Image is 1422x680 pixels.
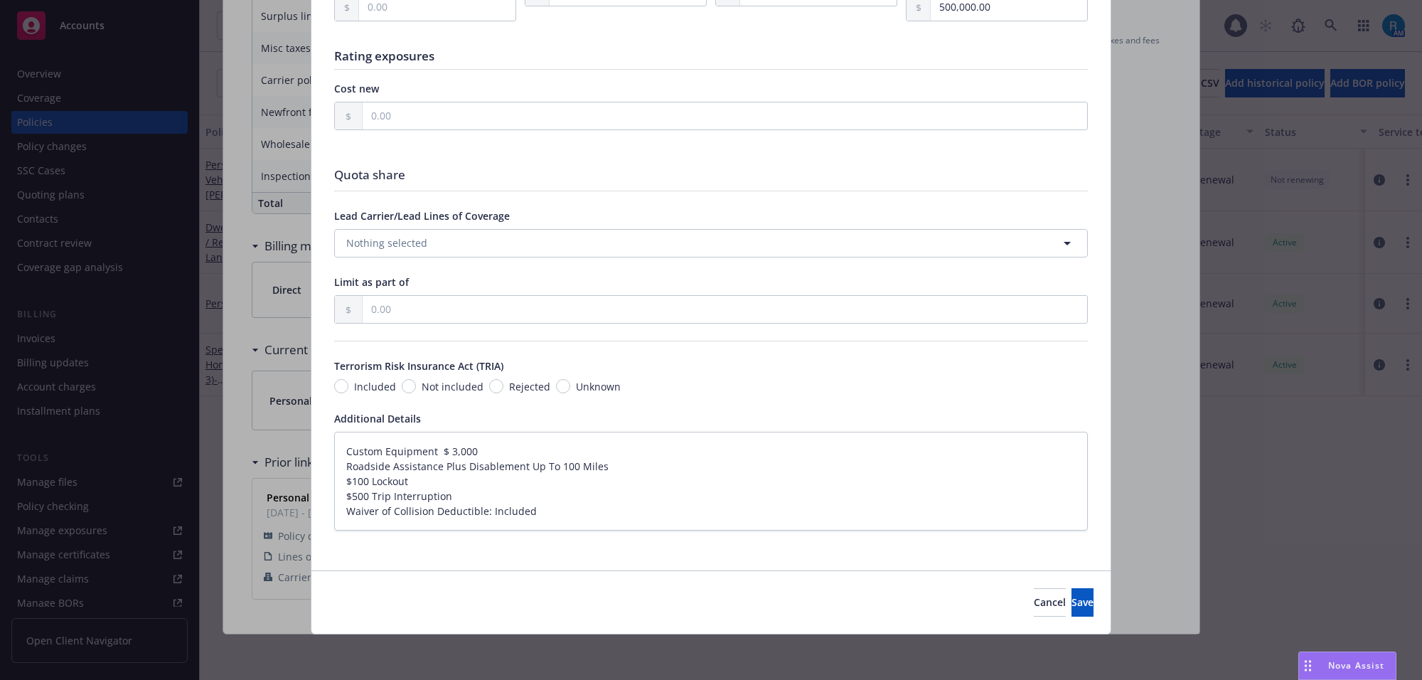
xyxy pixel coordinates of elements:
span: Additional Details [334,412,421,425]
textarea: Custom Equipment $ 3,000 Roadside Assistance Plus Disablement Up To 100 Miles $100 Lockout $500 T... [334,432,1088,531]
div: Quota share [334,166,1088,184]
span: Terrorism Risk Insurance Act (TRIA) [334,359,503,373]
div: Drag to move [1299,652,1317,679]
button: Nothing selected [334,229,1088,257]
input: 0.00 [363,296,1087,323]
input: Unknown [556,379,570,393]
span: Unknown [576,379,621,394]
span: Cost new [334,82,379,95]
button: Nova Assist [1298,652,1396,680]
span: Lead Carrier/Lead Lines of Coverage [334,209,510,223]
span: Included [354,379,396,394]
span: Nova Assist [1328,659,1384,671]
span: Not included [422,379,483,394]
span: Nothing selected [346,235,427,250]
input: Not included [402,379,416,393]
input: Included [334,379,348,393]
span: Limit as part of [334,275,409,289]
span: Rejected [509,379,550,394]
input: 0.00 [363,102,1087,129]
h1: Rating exposures [334,48,1088,63]
input: Rejected [489,379,503,393]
